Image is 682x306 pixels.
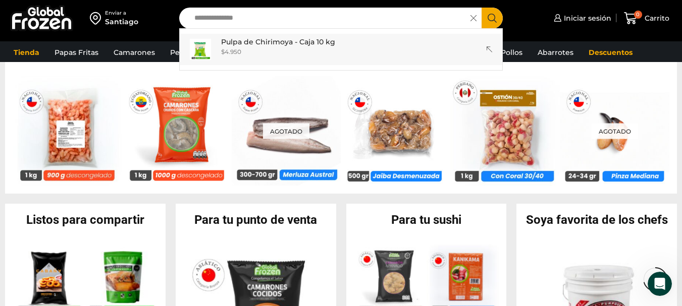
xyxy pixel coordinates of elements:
[180,34,502,65] a: Pulpa de Chirimoya - Caja 10 kg $4.950
[49,43,103,62] a: Papas Fritas
[592,123,638,139] p: Agotado
[221,48,225,55] span: $
[516,214,677,226] h2: Soya favorita de los chefs
[90,10,105,27] img: address-field-icon.svg
[621,7,672,30] a: 0 Carrito
[482,8,503,29] button: Search button
[648,272,672,296] iframe: Intercom live chat
[9,43,44,62] a: Tienda
[496,43,528,62] a: Pollos
[561,13,611,23] span: Iniciar sesión
[221,48,241,55] bdi: 4.950
[263,123,309,139] p: Agotado
[105,17,138,27] div: Santiago
[221,36,335,47] p: Pulpa de Chirimoya - Caja 10 kg
[176,214,336,226] h2: Para tu punto de venta
[5,214,166,226] h2: Listos para compartir
[551,8,611,28] a: Iniciar sesión
[634,11,642,19] span: 0
[105,10,138,17] div: Enviar a
[642,13,669,23] span: Carrito
[109,43,160,62] a: Camarones
[165,43,249,62] a: Pescados y Mariscos
[584,43,638,62] a: Descuentos
[346,214,507,226] h2: Para tu sushi
[533,43,579,62] a: Abarrotes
